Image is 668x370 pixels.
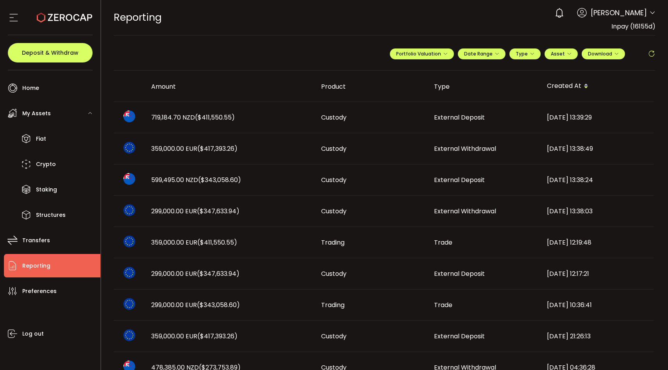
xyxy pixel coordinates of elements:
span: [PERSON_NAME] [591,7,647,18]
span: External Deposit [434,269,485,278]
span: ($347,633.94) [197,207,239,216]
span: Inpay (16155d) [611,22,655,31]
img: eur_portfolio.svg [123,298,135,310]
span: Staking [36,184,57,195]
div: [DATE] 13:38:24 [541,175,654,184]
button: Asset [545,48,578,59]
span: ($411,550.55) [195,113,235,122]
span: Type [516,50,534,57]
span: Transfers [22,235,50,246]
img: nzd_portfolio.svg [123,173,135,185]
span: Custody [321,113,347,122]
span: ($347,633.94) [197,269,239,278]
span: Fiat [36,133,46,145]
img: nzd_portfolio.svg [123,111,135,122]
span: ($417,393.26) [197,144,238,153]
img: eur_portfolio.svg [123,329,135,341]
div: Type [428,82,541,91]
span: Reporting [114,11,162,24]
span: Custody [321,332,347,341]
div: [DATE] 13:38:03 [541,207,654,216]
span: Trade [434,238,452,247]
span: ($343,058.60) [198,175,241,184]
span: 719,184.70 NZD [151,113,235,122]
span: Trade [434,300,452,309]
button: Type [509,48,541,59]
button: Date Range [458,48,505,59]
span: External Deposit [434,175,485,184]
span: Date Range [464,50,499,57]
span: ($343,058.60) [197,300,240,309]
button: Portfolio Valuation [390,48,454,59]
span: External Withdrawal [434,207,496,216]
span: Trading [321,238,345,247]
img: eur_portfolio.svg [123,236,135,247]
span: External Withdrawal [434,144,496,153]
span: Structures [36,209,66,221]
span: External Deposit [434,113,485,122]
span: 359,000.00 EUR [151,238,237,247]
span: 299,000.00 EUR [151,269,239,278]
span: Log out [22,328,44,340]
span: Custody [321,269,347,278]
div: Amount [145,82,315,91]
span: Custody [321,175,347,184]
span: ($417,393.26) [197,332,238,341]
div: [DATE] 10:36:41 [541,300,654,309]
span: Custody [321,144,347,153]
div: [DATE] 13:38:49 [541,144,654,153]
img: eur_portfolio.svg [123,142,135,154]
span: Crypto [36,159,56,170]
span: Asset [551,50,565,57]
span: Preferences [22,286,57,297]
div: Product [315,82,428,91]
img: eur_portfolio.svg [123,204,135,216]
button: Download [582,48,625,59]
span: 299,000.00 EUR [151,300,240,309]
span: Portfolio Valuation [396,50,448,57]
span: Custody [321,207,347,216]
span: My Assets [22,108,51,119]
span: ($411,550.55) [197,238,237,247]
div: [DATE] 13:39:29 [541,113,654,122]
span: 299,000.00 EUR [151,207,239,216]
div: [DATE] 12:19:48 [541,238,654,247]
img: eur_portfolio.svg [123,267,135,279]
span: Home [22,82,39,94]
span: Deposit & Withdraw [22,50,79,55]
div: [DATE] 12:17:21 [541,269,654,278]
button: Deposit & Withdraw [8,43,93,63]
iframe: Chat Widget [629,332,668,370]
span: 359,000.00 EUR [151,332,238,341]
span: Trading [321,300,345,309]
span: External Deposit [434,332,485,341]
span: Reporting [22,260,50,272]
div: [DATE] 21:26:13 [541,332,654,341]
span: 359,000.00 EUR [151,144,238,153]
span: Download [588,50,619,57]
span: 599,495.00 NZD [151,175,241,184]
div: Created At [541,80,654,93]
